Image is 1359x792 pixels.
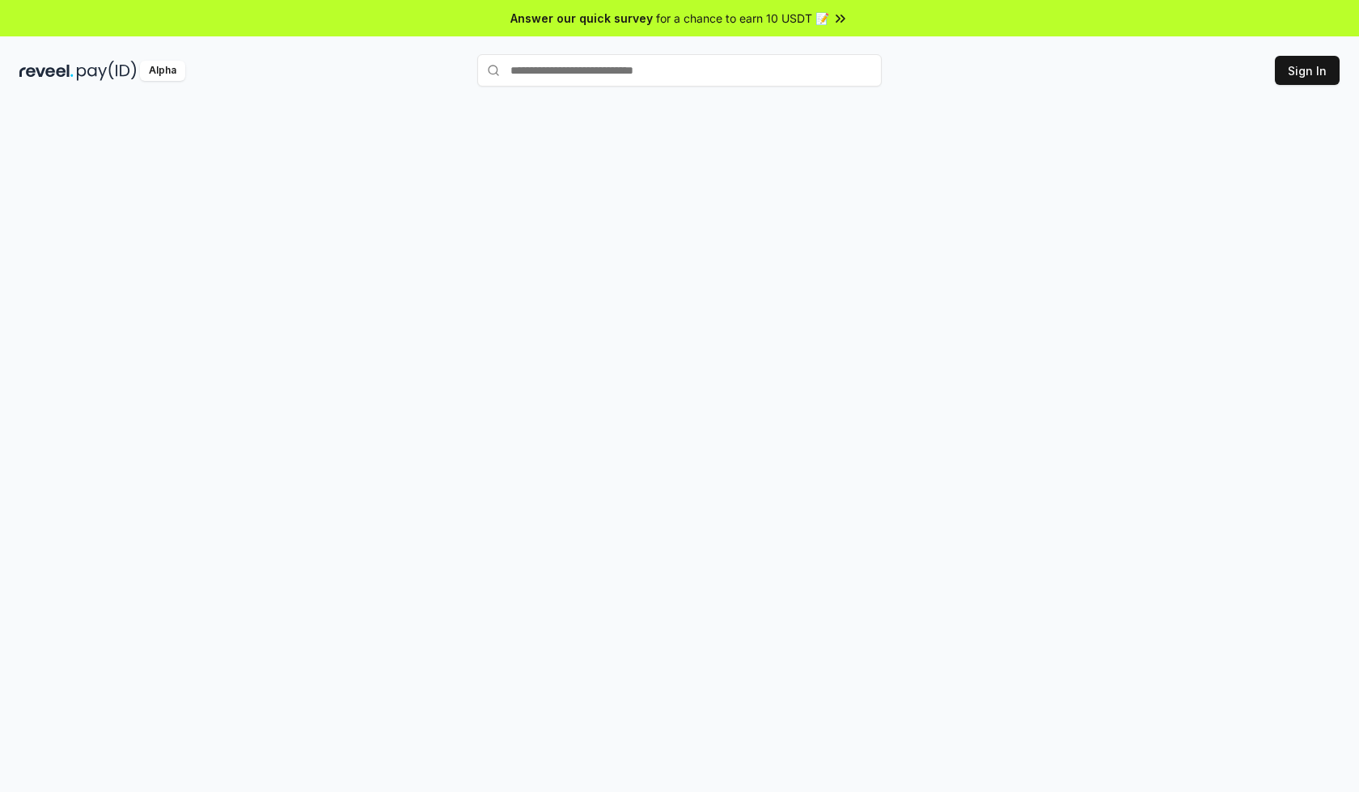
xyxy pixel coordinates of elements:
[656,10,829,27] span: for a chance to earn 10 USDT 📝
[1275,56,1340,85] button: Sign In
[19,61,74,81] img: reveel_dark
[77,61,137,81] img: pay_id
[510,10,653,27] span: Answer our quick survey
[140,61,185,81] div: Alpha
